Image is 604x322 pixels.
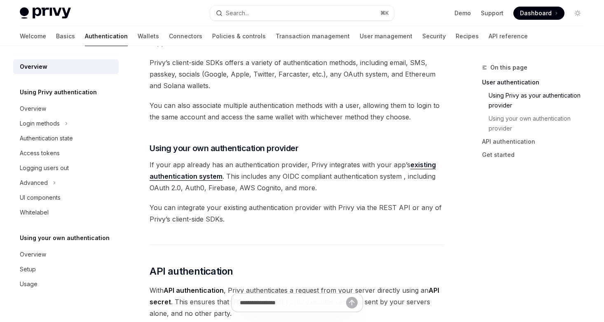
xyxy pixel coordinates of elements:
[20,264,36,274] div: Setup
[513,7,564,20] a: Dashboard
[482,148,591,161] a: Get started
[20,104,46,114] div: Overview
[226,8,249,18] div: Search...
[13,131,119,146] a: Authentication state
[454,9,471,17] a: Demo
[380,10,389,16] span: ⌘ K
[276,26,350,46] a: Transaction management
[13,161,119,175] a: Logging users out
[489,26,528,46] a: API reference
[346,297,358,308] button: Send message
[13,146,119,161] a: Access tokens
[20,7,71,19] img: light logo
[138,26,159,46] a: Wallets
[20,148,60,158] div: Access tokens
[150,285,444,319] span: With , Privy authenticates a request from your server directly using an . This ensures that [PERS...
[13,277,119,292] a: Usage
[20,233,110,243] h5: Using your own authentication
[20,119,60,128] div: Login methods
[489,89,591,112] a: Using Privy as your authentication provider
[482,135,591,148] a: API authentication
[13,247,119,262] a: Overview
[20,26,46,46] a: Welcome
[150,159,444,194] span: If your app already has an authentication provider, Privy integrates with your app’s . This inclu...
[85,26,128,46] a: Authentication
[520,9,552,17] span: Dashboard
[360,26,412,46] a: User management
[20,163,69,173] div: Logging users out
[169,26,202,46] a: Connectors
[150,265,233,278] span: API authentication
[212,26,266,46] a: Policies & controls
[20,133,73,143] div: Authentication state
[456,26,479,46] a: Recipes
[13,190,119,205] a: UI components
[20,279,37,289] div: Usage
[489,112,591,135] a: Using your own authentication provider
[164,286,224,294] strong: API authentication
[13,205,119,220] a: Whitelabel
[490,63,527,72] span: On this page
[150,142,298,154] span: Using your own authentication provider
[482,76,591,89] a: User authentication
[150,100,444,123] span: You can also associate multiple authentication methods with a user, allowing them to login to the...
[20,250,46,259] div: Overview
[571,7,584,20] button: Toggle dark mode
[20,87,97,97] h5: Using Privy authentication
[13,262,119,277] a: Setup
[150,57,444,91] span: Privy’s client-side SDKs offers a variety of authentication methods, including email, SMS, passke...
[210,6,394,21] button: Search...⌘K
[20,193,61,203] div: UI components
[56,26,75,46] a: Basics
[13,59,119,74] a: Overview
[13,101,119,116] a: Overview
[20,62,47,72] div: Overview
[150,202,444,225] span: You can integrate your existing authentication provider with Privy via the REST API or any of Pri...
[422,26,446,46] a: Security
[20,208,49,217] div: Whitelabel
[20,178,48,188] div: Advanced
[481,9,503,17] a: Support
